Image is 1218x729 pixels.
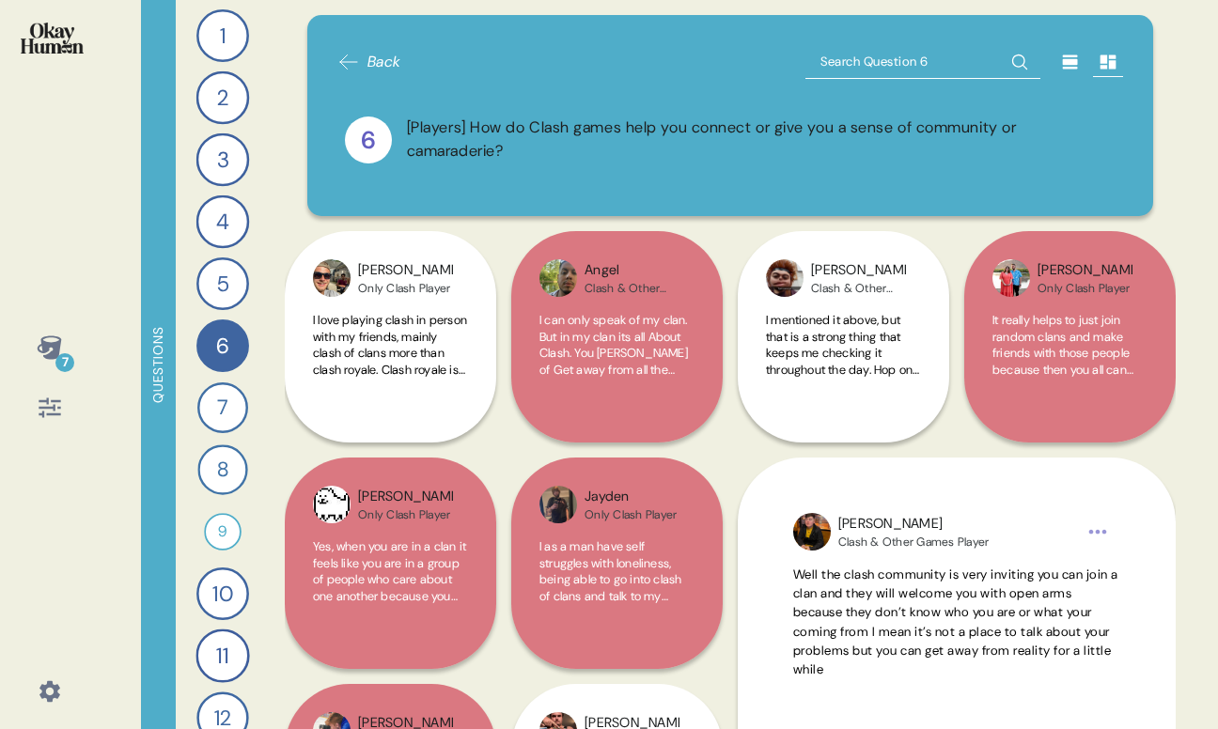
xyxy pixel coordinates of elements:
div: [Players] How do Clash games help you connect or give you a sense of community or camaraderie? [407,116,1116,163]
div: 10 [196,567,249,620]
input: Search Question 6 [805,45,1040,79]
img: profilepic_24345888751766331.jpg [313,259,351,297]
img: profilepic_24566715226362890.jpg [539,486,577,523]
div: 1 [196,9,249,62]
img: okayhuman.3b1b6348.png [21,23,84,54]
div: Only Clash Player [358,507,453,522]
img: profilepic_25432733116319132.jpg [313,486,351,523]
span: I mentioned it above, but that is a strong thing that keeps me checking it throughout the day. Ho... [766,312,921,608]
div: [PERSON_NAME] [811,260,906,281]
img: profilepic_25106804348936818.jpg [539,259,577,297]
div: 6 [345,116,392,163]
div: [PERSON_NAME] [358,260,453,281]
span: I can only speak of my clan. But in my clan its all About Clash. You [PERSON_NAME] of Get away fr... [539,312,695,690]
img: profilepic_31993603306921091.jpg [766,259,804,297]
img: profilepic_31960538256893826.jpg [793,513,831,551]
div: 4 [196,195,250,249]
div: 7 [197,382,248,433]
div: Angel [585,260,679,281]
div: [PERSON_NAME] [1038,260,1132,281]
div: 5 [196,257,249,310]
span: Back [367,51,401,73]
img: profilepic_9964871820282665.jpg [992,259,1030,297]
div: 3 [196,133,250,187]
div: Only Clash Player [585,507,677,522]
div: [PERSON_NAME] [358,487,453,507]
div: 11 [195,628,249,682]
div: 9 [204,513,242,551]
div: 6 [196,319,249,372]
span: I love playing clash in person with my friends, mainly clash of clans more than clash royale. Cla... [313,312,467,707]
div: 8 [197,444,247,494]
div: Clash & Other Games Player [811,281,906,296]
span: Well the clash community is very inviting you can join a clan and they will welcome you with open... [793,566,1118,677]
div: 7 [55,353,74,372]
div: [PERSON_NAME] [838,514,990,535]
div: 2 [196,71,250,125]
div: Jayden [585,487,677,507]
span: It really helps to just join random clans and make friends with those people because then you all... [992,312,1141,542]
div: Only Clash Player [358,281,453,296]
div: Clash & Other Games Player [585,281,679,296]
div: Clash & Other Games Player [838,535,990,550]
div: Only Clash Player [1038,281,1132,296]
